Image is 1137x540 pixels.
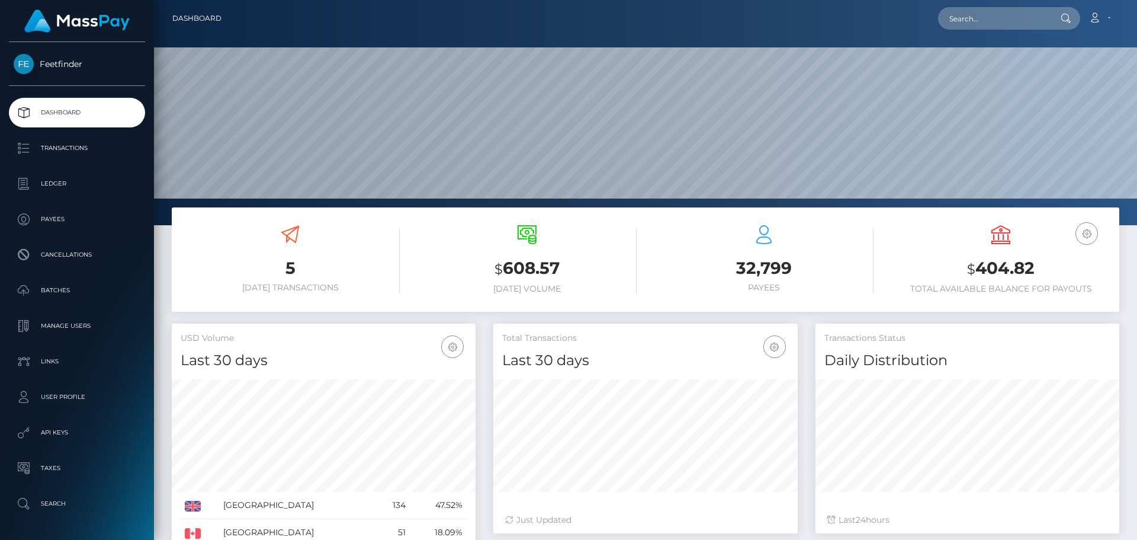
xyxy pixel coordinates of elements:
input: Search... [938,7,1049,30]
h3: 608.57 [417,257,637,281]
img: MassPay Logo [24,9,130,33]
small: $ [967,261,975,277]
p: Taxes [14,459,140,477]
td: 47.52% [410,492,467,519]
a: Batches [9,276,145,305]
small: $ [494,261,503,277]
h4: Last 30 days [181,350,467,371]
a: User Profile [9,382,145,412]
p: Ledger [14,175,140,193]
p: Batches [14,282,140,299]
img: CA.png [185,528,201,539]
a: Manage Users [9,311,145,341]
h4: Daily Distribution [824,350,1110,371]
p: User Profile [14,388,140,406]
div: Just Updated [505,514,785,526]
img: Feetfinder [14,54,34,74]
h6: [DATE] Volume [417,284,637,294]
a: Payees [9,205,145,234]
h6: Payees [654,283,873,293]
a: Dashboard [9,98,145,127]
h3: 32,799 [654,257,873,280]
h3: 404.82 [891,257,1110,281]
h5: USD Volume [181,333,467,344]
a: Taxes [9,453,145,483]
p: Cancellations [14,246,140,264]
h6: Total Available Balance for Payouts [891,284,1110,294]
a: Cancellations [9,240,145,270]
a: API Keys [9,418,145,448]
span: 24 [856,515,866,525]
h4: Last 30 days [502,350,788,371]
a: Dashboard [172,6,221,31]
a: Transactions [9,133,145,163]
p: Manage Users [14,317,140,335]
p: API Keys [14,424,140,442]
img: GB.png [185,501,201,512]
h3: 5 [181,257,400,280]
div: Last hours [827,514,1107,526]
span: Feetfinder [9,59,145,69]
td: [GEOGRAPHIC_DATA] [219,492,376,519]
p: Payees [14,210,140,228]
p: Transactions [14,139,140,157]
a: Links [9,347,145,376]
td: 134 [376,492,410,519]
p: Links [14,353,140,370]
h6: [DATE] Transactions [181,283,400,293]
a: Ledger [9,169,145,199]
a: Search [9,489,145,519]
p: Dashboard [14,104,140,122]
h5: Total Transactions [502,333,788,344]
p: Search [14,495,140,513]
h5: Transactions Status [824,333,1110,344]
